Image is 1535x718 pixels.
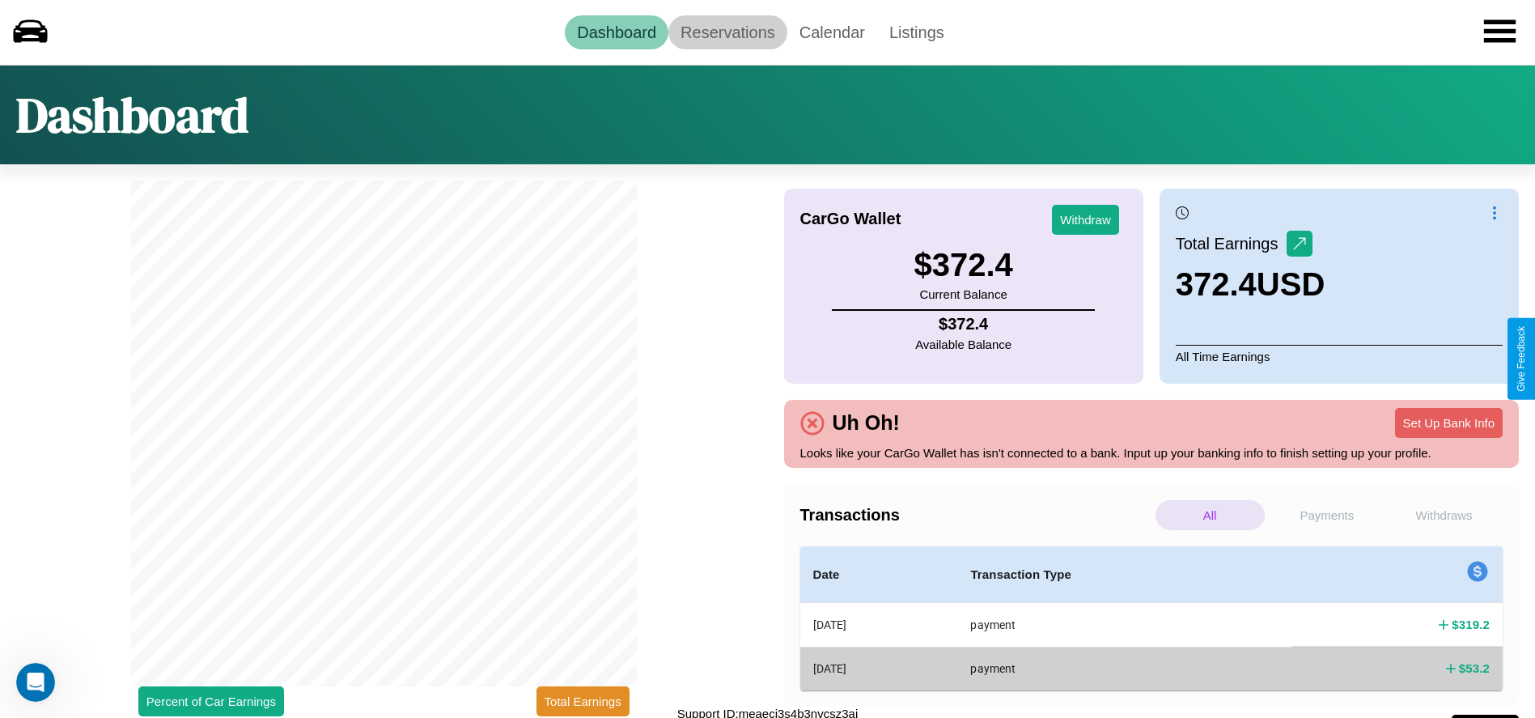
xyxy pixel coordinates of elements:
p: Payments [1273,500,1382,530]
table: simple table [800,546,1503,690]
a: Listings [877,15,956,49]
button: Set Up Bank Info [1395,408,1503,438]
h3: $ 372.4 [914,247,1012,283]
th: [DATE] [800,647,958,690]
p: Looks like your CarGo Wallet has isn't connected to a bank. Input up your banking info to finish ... [800,442,1503,464]
p: All Time Earnings [1176,345,1503,367]
th: [DATE] [800,603,958,648]
h4: CarGo Wallet [800,210,901,228]
a: Dashboard [565,15,668,49]
p: Available Balance [915,334,1011,355]
h4: $ 53.2 [1459,660,1490,677]
th: payment [957,603,1291,648]
h4: Transaction Type [970,565,1278,584]
button: Withdraw [1052,205,1119,235]
h4: Uh Oh! [825,411,908,435]
p: All [1155,500,1265,530]
a: Calendar [787,15,877,49]
h4: Date [813,565,945,584]
button: Percent of Car Earnings [138,686,284,716]
h4: Transactions [800,506,1151,525]
iframe: Intercom live chat [16,663,55,702]
h4: $ 319.2 [1452,616,1490,633]
a: Reservations [668,15,787,49]
p: Withdraws [1389,500,1499,530]
th: payment [957,647,1291,690]
p: Current Balance [914,283,1012,305]
h4: $ 372.4 [915,315,1011,334]
button: Total Earnings [536,686,630,716]
p: Total Earnings [1176,229,1287,258]
h1: Dashboard [16,82,248,148]
h3: 372.4 USD [1176,266,1325,303]
div: Give Feedback [1516,326,1527,392]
